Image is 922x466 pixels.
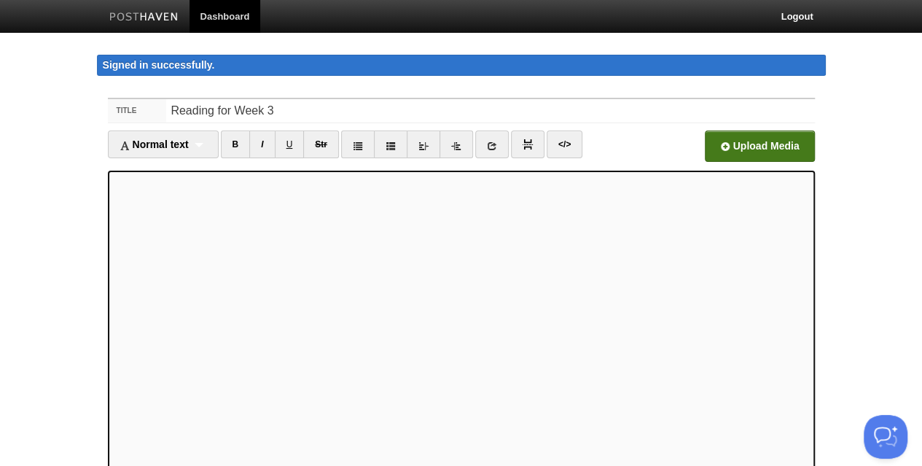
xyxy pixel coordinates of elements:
[303,131,339,158] a: Str
[864,415,907,459] iframe: Help Scout Beacon - Open
[120,139,189,150] span: Normal text
[523,139,533,149] img: pagebreak-icon.png
[221,131,251,158] a: B
[109,12,179,23] img: Posthaven-bar
[275,131,305,158] a: U
[108,99,167,123] label: Title
[547,131,582,158] a: </>
[315,139,327,149] del: Str
[249,131,275,158] a: I
[97,55,826,76] div: Signed in successfully.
